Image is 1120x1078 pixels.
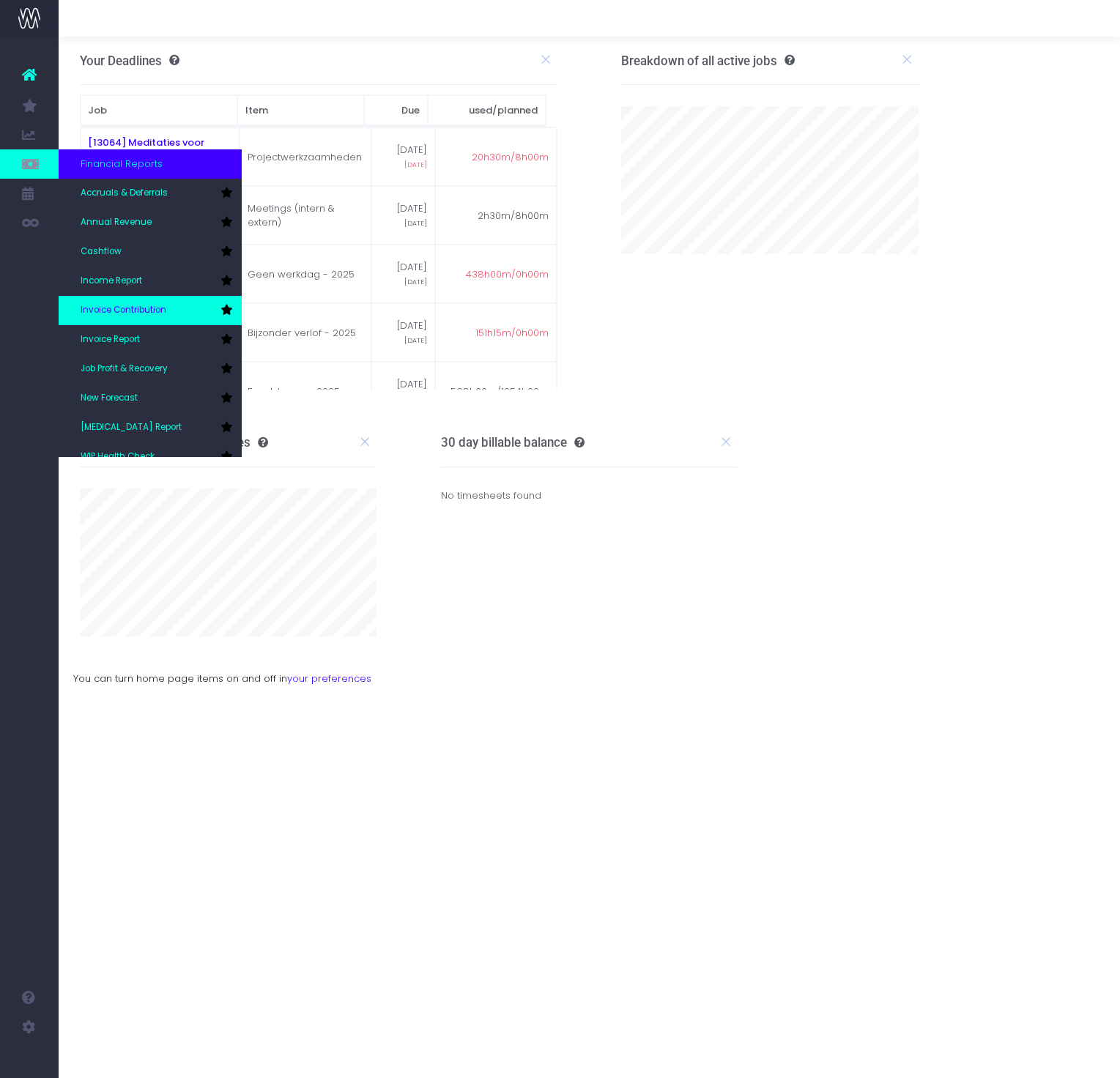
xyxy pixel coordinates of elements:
[371,303,435,362] td: [DATE]
[364,95,427,126] th: Due: activate to sort column ascending
[59,657,1120,686] div: You can turn home page items on and off in
[81,95,238,126] th: Job: activate to sort column ascending
[371,245,435,303] td: [DATE]
[371,362,435,420] td: [DATE]
[472,150,549,165] span: 20h30m/8h00m
[18,1049,40,1071] img: images/default_profile_image.png
[81,392,138,405] span: New Forecast
[621,53,795,68] h3: Breakdown of all active jobs
[404,335,427,346] span: [DATE]
[81,127,240,186] td: meditaties voor kinderen
[81,216,152,229] span: Annual Revenue
[81,450,155,464] span: WIP Health Check
[88,135,204,164] a: [13064] Meditaties voor Kinderen
[240,362,371,420] td: Feestdagen - 2025
[240,186,371,245] td: Meetings (intern & extern)
[59,267,242,296] a: Income Report
[478,209,549,223] span: 2h30m/8h00m
[240,245,371,303] td: Geen werkdag - 2025
[81,245,122,259] span: Cashflow
[240,127,371,186] td: Projectwerkzaamheden
[59,179,242,208] a: Accruals & Deferrals
[81,363,168,376] span: Job Profit & Recovery
[428,95,546,126] th: used/planned: activate to sort column ascending
[81,304,166,317] span: Invoice Contribution
[81,275,142,288] span: Income Report
[81,333,140,346] span: Invoice Report
[59,413,242,442] a: [MEDICAL_DATA] Report
[450,384,549,399] span: 568h00m/1054h00m
[59,296,242,325] a: Invoice Contribution
[59,442,242,472] a: WIP Health Check
[240,303,371,362] td: Bijzonder verlof - 2025
[80,53,179,68] h3: Your Deadlines
[475,326,549,341] span: 151h15m/0h00m
[59,237,242,267] a: Cashflow
[237,95,364,126] th: Item: activate to sort column ascending
[404,277,427,287] span: [DATE]
[59,208,242,237] a: Annual Revenue
[59,384,242,413] a: New Forecast
[441,435,585,450] h3: 30 day billable balance
[371,127,435,186] td: [DATE]
[59,325,242,354] a: Invoice Report
[81,157,163,171] span: Financial Reports
[81,187,168,200] span: Accruals & Deferrals
[59,354,242,384] a: Job Profit & Recovery
[404,160,427,170] span: [DATE]
[371,186,435,245] td: [DATE]
[287,672,371,685] a: your preferences
[466,267,549,282] span: 438h00m/0h00m
[404,218,427,228] span: [DATE]
[81,421,182,434] span: [MEDICAL_DATA] Report
[441,467,738,524] div: No timesheets found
